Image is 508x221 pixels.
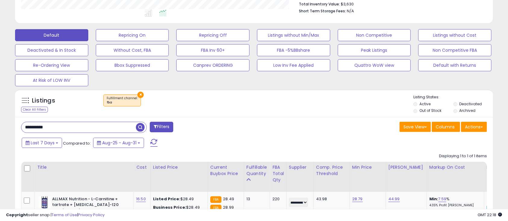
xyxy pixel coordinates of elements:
div: Min Price [352,164,383,170]
a: Terms of Use [52,212,77,218]
div: Supplier [289,164,311,170]
p: Listing States: [413,94,493,100]
button: Filters [150,122,173,132]
button: Listings without Min/Max [257,29,330,41]
img: 41uj139rx7L._SL40_.jpg [39,196,51,208]
b: Short Term Storage Fees: [299,8,346,14]
button: At Risk of LOW INV [15,74,88,86]
label: Archived [459,108,475,113]
b: Min: [429,196,438,202]
button: Save View [400,122,431,132]
div: Displaying 1 to 1 of 1 items [439,153,487,159]
b: Total Inventory Value: [299,2,340,7]
th: CSV column name: cust_attr_1_Supplier [286,162,313,192]
div: 43.98 [316,196,345,202]
button: Last 7 Days [22,138,62,148]
div: [PERSON_NAME] [388,164,424,170]
button: Bbox Suppressed [96,59,169,71]
button: FBA -5%BBshare [257,44,330,56]
span: N/A [347,8,354,14]
button: Default [15,29,88,41]
div: % [429,196,479,207]
button: Non Competitive FBA [418,44,491,56]
strong: Copyright [6,212,28,218]
a: 28.79 [352,196,363,202]
label: Out of Stock [419,108,441,113]
button: Default with Returns [418,59,491,71]
a: Privacy Policy [78,212,105,218]
button: Re-Ordering View [15,59,88,71]
label: Active [419,101,431,106]
button: Peak Listings [338,44,411,56]
div: $28.49 [153,196,203,202]
div: Markup on Cost [429,164,481,170]
button: FBA Inv 60+ [176,44,249,56]
h5: Listings [32,97,55,105]
span: Fulfillment channel : [107,96,138,105]
small: FBA [210,196,221,203]
button: Aug-25 - Aug-31 [93,138,144,148]
label: Deactivated [459,101,482,106]
button: Quattro WoW view [338,59,411,71]
span: 28.49 [223,196,234,202]
button: Without Cost, FBA [96,44,169,56]
button: Repricing On [96,29,169,41]
span: Columns [436,124,455,130]
div: Title [37,164,131,170]
b: ALLMAX Nutrition - L-Carnitine + tartrate + [MEDICAL_DATA]-120 count, capsules [52,196,125,215]
button: Repricing Off [176,29,249,41]
a: 16.50 [136,196,146,202]
div: 220 [272,196,282,202]
div: Comp. Price Threshold [316,164,347,177]
div: Current Buybox Price [210,164,241,177]
button: Non Competitive [338,29,411,41]
span: Compared to: [63,140,91,146]
button: Columns [432,122,460,132]
b: Listed Price: [153,196,180,202]
span: Aug-25 - Aug-31 [102,140,136,146]
div: 13 [246,196,265,202]
div: seller snap | | [6,212,105,218]
button: Canprev ORDERING [176,59,249,71]
button: Listings without Cost [418,29,491,41]
div: FBA Total Qty [272,164,284,183]
div: fba [107,100,138,105]
div: Fulfillable Quantity [246,164,267,177]
a: 7.59 [438,196,447,202]
div: Clear All Filters [21,107,48,112]
span: 2025-09-9 22:18 GMT [478,212,502,218]
a: 44.99 [388,196,400,202]
button: × [137,92,144,98]
button: Deactivated & In Stock [15,44,88,56]
button: Low Inv Fee Applied [257,59,330,71]
span: Last 7 Days [31,140,55,146]
div: Cost [136,164,148,170]
div: Listed Price [153,164,205,170]
th: The percentage added to the cost of goods (COGS) that forms the calculator for Min & Max prices. [427,162,484,192]
button: Actions [461,122,487,132]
